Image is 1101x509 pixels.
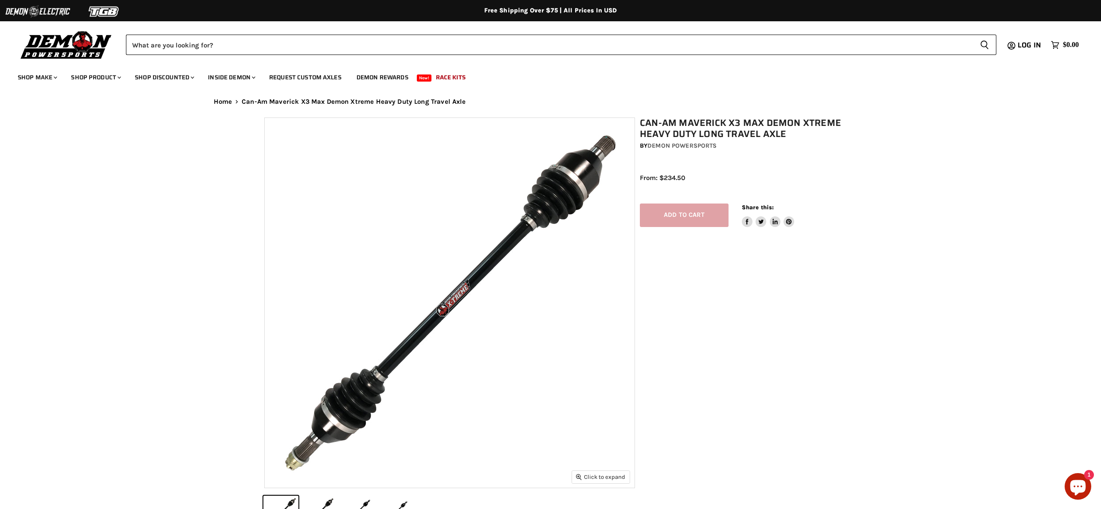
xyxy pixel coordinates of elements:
[576,474,625,480] span: Click to expand
[4,3,71,20] img: Demon Electric Logo 2
[1046,39,1083,51] a: $0.00
[640,141,842,151] div: by
[742,204,774,211] span: Share this:
[640,174,685,182] span: From: $234.50
[1063,41,1079,49] span: $0.00
[265,118,635,488] img: Can-Am Maverick X3 Max Demon Xtreme Heavy Duty Long Travel Axle
[647,142,717,149] a: Demon Powersports
[18,29,115,60] img: Demon Powersports
[742,204,795,227] aside: Share this:
[242,98,466,106] span: Can-Am Maverick X3 Max Demon Xtreme Heavy Duty Long Travel Axle
[64,68,126,86] a: Shop Product
[214,98,232,106] a: Home
[572,471,630,483] button: Click to expand
[417,74,432,82] span: New!
[1018,39,1041,51] span: Log in
[640,117,842,140] h1: Can-Am Maverick X3 Max Demon Xtreme Heavy Duty Long Travel Axle
[196,98,905,106] nav: Breadcrumbs
[126,35,996,55] form: Product
[11,68,63,86] a: Shop Make
[201,68,261,86] a: Inside Demon
[71,3,137,20] img: TGB Logo 2
[1062,473,1094,502] inbox-online-store-chat: Shopify online store chat
[196,7,905,15] div: Free Shipping Over $75 | All Prices In USD
[429,68,472,86] a: Race Kits
[128,68,200,86] a: Shop Discounted
[11,65,1077,86] ul: Main menu
[263,68,348,86] a: Request Custom Axles
[350,68,415,86] a: Demon Rewards
[126,35,973,55] input: Search
[1014,41,1046,49] a: Log in
[973,35,996,55] button: Search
